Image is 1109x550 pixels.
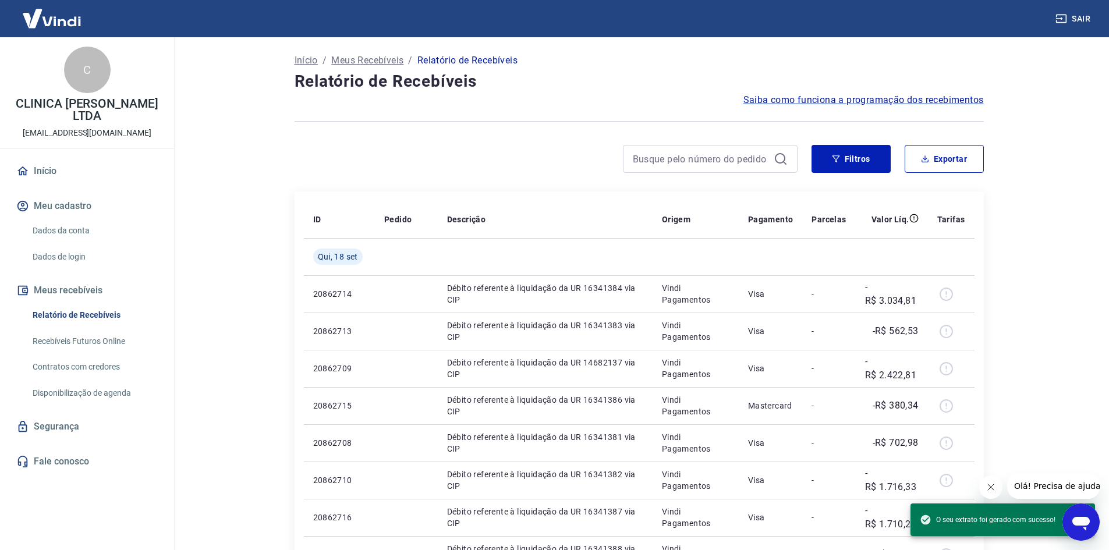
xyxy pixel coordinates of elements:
[447,431,643,455] p: Débito referente à liquidação da UR 16341381 via CIP
[812,288,846,300] p: -
[748,325,793,337] p: Visa
[920,514,1055,526] span: O seu extrato foi gerado com sucesso!
[28,245,160,269] a: Dados de login
[28,381,160,405] a: Disponibilização de agenda
[331,54,403,68] a: Meus Recebíveis
[28,355,160,379] a: Contratos com credores
[748,214,793,225] p: Pagamento
[662,394,729,417] p: Vindi Pagamentos
[662,282,729,306] p: Vindi Pagamentos
[865,466,919,494] p: -R$ 1.716,33
[662,431,729,455] p: Vindi Pagamentos
[748,363,793,374] p: Visa
[313,474,366,486] p: 20862710
[748,288,793,300] p: Visa
[1007,473,1100,499] iframe: Mensagem da empresa
[408,54,412,68] p: /
[14,449,160,474] a: Fale conosco
[14,1,90,36] img: Vindi
[865,354,919,382] p: -R$ 2.422,81
[1062,503,1100,541] iframe: Botão para abrir a janela de mensagens
[873,399,919,413] p: -R$ 380,34
[14,278,160,303] button: Meus recebíveis
[748,474,793,486] p: Visa
[873,324,919,338] p: -R$ 562,53
[313,325,366,337] p: 20862713
[447,320,643,343] p: Débito referente à liquidação da UR 16341383 via CIP
[313,437,366,449] p: 20862708
[1053,8,1095,30] button: Sair
[447,357,643,380] p: Débito referente à liquidação da UR 14682137 via CIP
[384,214,412,225] p: Pedido
[743,93,984,107] a: Saiba como funciona a programação dos recebimentos
[417,54,518,68] p: Relatório de Recebíveis
[318,251,358,262] span: Qui, 18 set
[662,357,729,380] p: Vindi Pagamentos
[748,400,793,411] p: Mastercard
[313,400,366,411] p: 20862715
[7,8,98,17] span: Olá! Precisa de ajuda?
[748,437,793,449] p: Visa
[812,214,846,225] p: Parcelas
[812,474,846,486] p: -
[313,214,321,225] p: ID
[28,219,160,243] a: Dados da conta
[64,47,111,93] div: C
[295,54,318,68] a: Início
[313,288,366,300] p: 20862714
[812,437,846,449] p: -
[447,506,643,529] p: Débito referente à liquidação da UR 16341387 via CIP
[662,469,729,492] p: Vindi Pagamentos
[14,158,160,184] a: Início
[937,214,965,225] p: Tarifas
[812,512,846,523] p: -
[447,469,643,492] p: Débito referente à liquidação da UR 16341382 via CIP
[447,282,643,306] p: Débito referente à liquidação da UR 16341384 via CIP
[313,512,366,523] p: 20862716
[662,214,690,225] p: Origem
[14,193,160,219] button: Meu cadastro
[28,329,160,353] a: Recebíveis Futuros Online
[313,363,366,374] p: 20862709
[812,400,846,411] p: -
[295,70,984,93] h4: Relatório de Recebíveis
[9,98,165,122] p: CLINICA [PERSON_NAME] LTDA
[447,394,643,417] p: Débito referente à liquidação da UR 16341386 via CIP
[812,145,891,173] button: Filtros
[323,54,327,68] p: /
[873,436,919,450] p: -R$ 702,98
[979,476,1002,499] iframe: Fechar mensagem
[812,325,846,337] p: -
[23,127,151,139] p: [EMAIL_ADDRESS][DOMAIN_NAME]
[871,214,909,225] p: Valor Líq.
[633,150,769,168] input: Busque pelo número do pedido
[748,512,793,523] p: Visa
[865,280,919,308] p: -R$ 3.034,81
[28,303,160,327] a: Relatório de Recebíveis
[447,214,486,225] p: Descrição
[865,503,919,531] p: -R$ 1.710,27
[662,506,729,529] p: Vindi Pagamentos
[812,363,846,374] p: -
[905,145,984,173] button: Exportar
[662,320,729,343] p: Vindi Pagamentos
[14,414,160,439] a: Segurança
